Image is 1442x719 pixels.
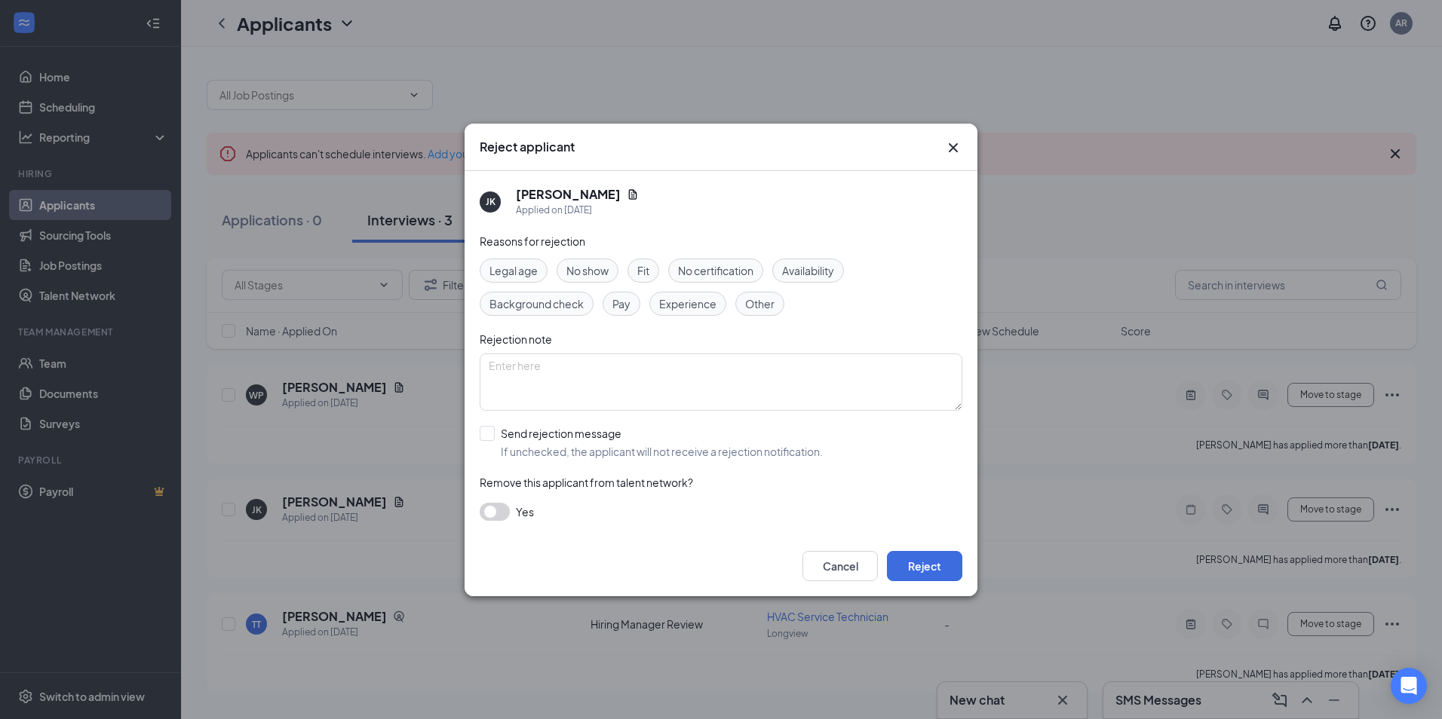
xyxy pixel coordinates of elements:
[944,139,962,157] svg: Cross
[516,186,621,203] h5: [PERSON_NAME]
[489,262,538,279] span: Legal age
[516,203,639,218] div: Applied on [DATE]
[516,503,534,521] span: Yes
[627,188,639,200] svg: Document
[612,295,630,312] span: Pay
[480,139,575,155] h3: Reject applicant
[659,295,716,312] span: Experience
[782,262,834,279] span: Availability
[678,262,753,279] span: No certification
[486,195,495,208] div: JK
[566,262,609,279] span: No show
[745,295,775,312] span: Other
[887,551,962,581] button: Reject
[489,295,584,312] span: Background check
[1391,668,1427,704] div: Open Intercom Messenger
[802,551,878,581] button: Cancel
[944,139,962,157] button: Close
[480,332,552,346] span: Rejection note
[480,234,585,248] span: Reasons for rejection
[637,262,649,279] span: Fit
[480,476,693,489] span: Remove this applicant from talent network?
